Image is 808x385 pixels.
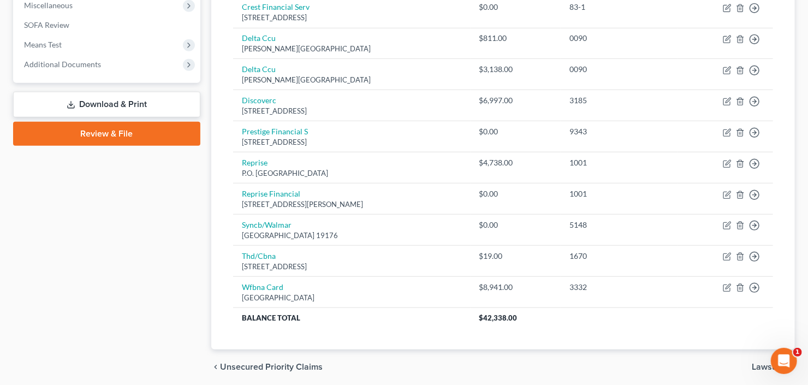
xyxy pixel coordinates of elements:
th: Balance Total [233,308,471,328]
div: 3185 [569,95,669,106]
a: Discoverc [242,96,276,105]
div: 0090 [569,33,669,44]
a: Delta Ccu [242,33,276,43]
div: $3,138.00 [479,64,552,75]
div: [STREET_ADDRESS] [242,137,462,147]
div: [PERSON_NAME][GEOGRAPHIC_DATA] [242,75,462,85]
a: Thd/Cbna [242,251,276,260]
div: 9343 [569,126,669,137]
div: P.O. [GEOGRAPHIC_DATA] [242,168,462,179]
div: $0.00 [479,220,552,230]
a: Wfbna Card [242,282,283,292]
div: [STREET_ADDRESS] [242,13,462,23]
a: Reprise Financial [242,189,300,198]
i: chevron_left [211,363,220,371]
div: [STREET_ADDRESS][PERSON_NAME] [242,199,462,210]
button: Lawsuits chevron_right [752,363,795,371]
span: Additional Documents [24,60,101,69]
a: Prestige Financial S [242,127,308,136]
button: chevron_left Unsecured Priority Claims [211,363,323,371]
span: Miscellaneous [24,1,73,10]
div: [STREET_ADDRESS] [242,262,462,272]
div: [STREET_ADDRESS] [242,106,462,116]
div: [GEOGRAPHIC_DATA] 19176 [242,230,462,241]
div: $8,941.00 [479,282,552,293]
a: Download & Print [13,92,200,117]
div: $6,997.00 [479,95,552,106]
div: 83-1 [569,2,669,13]
a: Review & File [13,122,200,146]
div: $0.00 [479,188,552,199]
span: $42,338.00 [479,313,518,322]
div: 5148 [569,220,669,230]
div: $0.00 [479,2,552,13]
a: Reprise [242,158,268,167]
div: $0.00 [479,126,552,137]
a: Syncb/Walmar [242,220,292,229]
a: Crest Financial Serv [242,2,310,11]
iframe: Intercom live chat [771,348,797,374]
div: [GEOGRAPHIC_DATA] [242,293,462,303]
span: Means Test [24,40,62,49]
div: 0090 [569,64,669,75]
a: SOFA Review [15,15,200,35]
span: Lawsuits [752,363,786,371]
span: 1 [793,348,802,357]
span: SOFA Review [24,20,69,29]
div: 1001 [569,188,669,199]
div: 1001 [569,157,669,168]
div: [PERSON_NAME][GEOGRAPHIC_DATA] [242,44,462,54]
div: 3332 [569,282,669,293]
div: $19.00 [479,251,552,262]
span: Unsecured Priority Claims [220,363,323,371]
div: 1670 [569,251,669,262]
a: Delta Ccu [242,64,276,74]
div: $811.00 [479,33,552,44]
div: $4,738.00 [479,157,552,168]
